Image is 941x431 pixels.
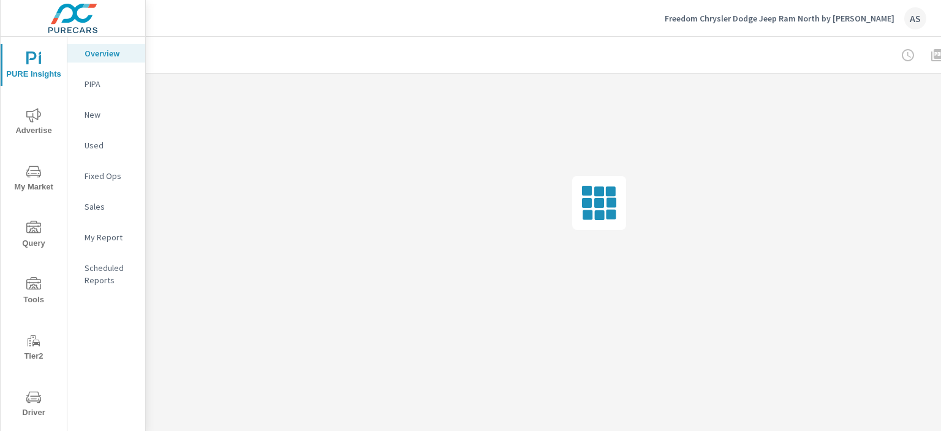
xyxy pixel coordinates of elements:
[67,259,145,289] div: Scheduled Reports
[67,197,145,216] div: Sales
[85,78,135,90] p: PIPA
[67,167,145,185] div: Fixed Ops
[4,164,63,194] span: My Market
[67,136,145,154] div: Used
[4,51,63,82] span: PURE Insights
[85,109,135,121] p: New
[4,108,63,138] span: Advertise
[85,47,135,59] p: Overview
[4,221,63,251] span: Query
[85,139,135,151] p: Used
[85,200,135,213] p: Sales
[67,75,145,93] div: PIPA
[665,13,894,24] p: Freedom Chrysler Dodge Jeep Ram North by [PERSON_NAME]
[67,228,145,246] div: My Report
[67,105,145,124] div: New
[85,170,135,182] p: Fixed Ops
[67,44,145,63] div: Overview
[85,262,135,286] p: Scheduled Reports
[85,231,135,243] p: My Report
[4,390,63,420] span: Driver
[4,277,63,307] span: Tools
[4,334,63,364] span: Tier2
[904,7,926,29] div: AS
